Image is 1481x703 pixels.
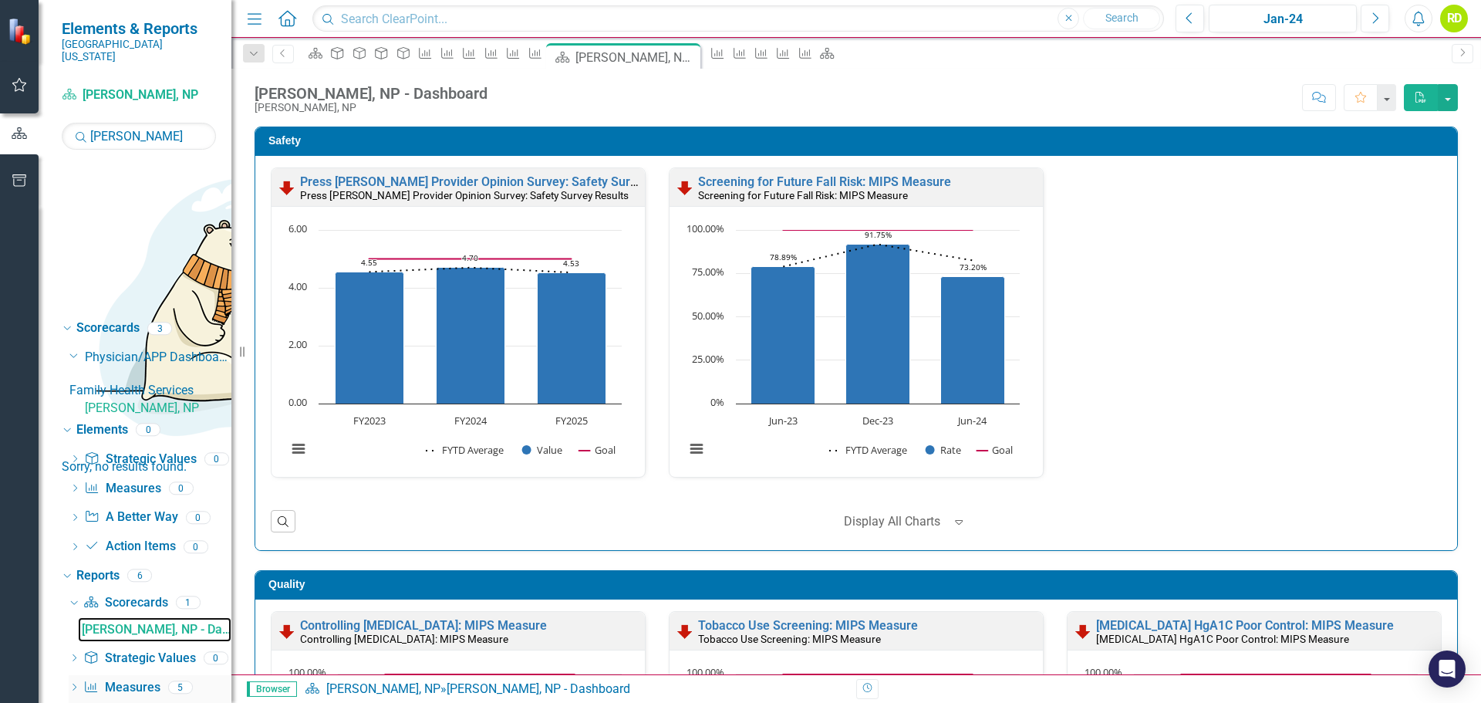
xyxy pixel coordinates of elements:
[255,85,487,102] div: [PERSON_NAME], NP - Dashboard
[186,511,211,524] div: 0
[288,221,307,235] text: 6.00
[76,319,140,337] a: Scorecards
[698,633,881,645] small: Tobacco Use Screening: MIPS Measure
[312,5,1164,32] input: Search ClearPoint...
[83,650,195,668] a: Strategic Values
[85,400,231,417] a: [PERSON_NAME], NP
[361,257,377,268] text: 4.55
[127,569,152,583] div: 6
[204,452,229,465] div: 0
[278,178,296,197] img: Below Plan
[1209,5,1357,32] button: Jan-24
[462,252,478,263] text: 4.70
[300,189,629,201] small: Press [PERSON_NAME] Provider Opinion Survey: Safety Survey Results
[69,382,231,400] a: Family Health Services
[698,174,951,189] a: Screening for Future Fall Risk: MIPS Measure
[8,17,35,44] img: ClearPoint Strategy
[698,189,908,201] small: Screening for Future Fall Risk: MIPS Measure
[1096,618,1394,633] a: [MEDICAL_DATA] HgA1C Poor Control: MIPS Measure
[305,681,845,698] div: »
[268,135,1449,147] h3: Safety
[288,337,307,351] text: 2.00
[62,123,216,150] input: Search Below...
[687,221,724,235] text: 100.00%
[78,617,231,642] a: [PERSON_NAME], NP - Dashboard
[1440,5,1468,32] div: RD
[176,597,201,610] div: 1
[83,594,167,612] a: Scorecards
[288,279,307,293] text: 4.00
[268,579,1449,590] h3: Quality
[62,19,216,38] span: Elements & Reports
[1074,622,1092,640] img: Below Plan
[288,395,307,409] text: 0.00
[926,443,961,457] button: Show Rate
[204,651,228,664] div: 0
[353,414,386,428] text: FY2023
[76,567,120,585] a: Reports
[300,618,547,633] a: Controlling [MEDICAL_DATA]: MIPS Measure
[336,272,404,404] path: FY2023, 4.55. Value.
[82,623,231,637] div: [PERSON_NAME], NP - Dashboard
[279,222,637,473] div: Chart. Highcharts interactive chart.
[85,349,231,367] a: Physician/APP Dashboards
[960,262,987,272] text: 73.20%
[1105,12,1139,24] span: Search
[676,622,694,640] img: Below Plan
[288,438,309,460] button: View chart menu, Chart
[751,266,815,404] path: Jun-23, 78.88888889. Rate.
[686,438,707,460] button: View chart menu, Chart
[692,309,724,323] text: 50.00%
[83,679,160,697] a: Measures
[454,414,487,428] text: FY2024
[383,671,578,677] g: Goal, series 3 of 3. Line with 3 data points.
[1085,665,1122,679] text: 100.00%
[845,244,909,404] path: Dec-23, 91.75257732. Rate.
[1083,8,1160,29] button: Search
[255,102,487,113] div: [PERSON_NAME], NP
[147,322,172,335] div: 3
[940,276,1004,404] path: Jun-24, 73.19587629. Rate.
[1096,633,1349,645] small: [MEDICAL_DATA] HgA1C Poor Control: MIPS Measure
[677,222,1027,473] svg: Interactive chart
[865,229,892,240] text: 91.75%
[780,227,975,233] g: Goal, series 3 of 3. Line with 3 data points.
[555,414,588,428] text: FY2025
[829,443,909,457] button: Show FYTD Average
[184,540,208,553] div: 0
[278,622,296,640] img: Below Plan
[426,443,505,457] button: Show FYTD Average
[687,665,724,679] text: 100.00%
[956,414,987,428] text: Jun-24
[437,267,505,404] path: FY2024, 4.7. Value.
[692,352,724,366] text: 25.00%
[447,681,630,696] div: [PERSON_NAME], NP - Dashboard
[676,178,694,197] img: Below Plan
[1178,671,1373,677] g: Goal, series 3 of 3. Line with 3 data points.
[168,681,193,694] div: 5
[751,244,1004,404] g: Rate, series 2 of 3. Bar series with 3 bars.
[76,421,128,439] a: Elements
[326,681,440,696] a: [PERSON_NAME], NP
[677,222,1035,473] div: Chart. Highcharts interactive chart.
[698,618,918,633] a: Tobacco Use Screening: MIPS Measure
[862,414,893,428] text: Dec-23
[279,222,629,473] svg: Interactive chart
[780,671,975,677] g: Goal, series 3 of 3. Line with 3 data points.
[62,150,525,458] img: No results found
[977,443,1013,457] button: Show Goal
[563,258,579,269] text: 4.53
[169,482,194,495] div: 0
[84,538,175,556] a: Action Items
[62,38,216,63] small: [GEOGRAPHIC_DATA][US_STATE]
[692,265,724,279] text: 75.00%
[1429,651,1466,688] div: Open Intercom Messenger
[84,480,160,498] a: Measures
[1214,10,1351,29] div: Jan-24
[336,267,606,404] g: Value, series 2 of 3. Bar series with 3 bars.
[767,414,798,428] text: Jun-23
[136,424,160,437] div: 0
[575,48,697,67] div: [PERSON_NAME], NP - Dashboard
[710,395,724,409] text: 0%
[288,665,326,679] text: 100.00%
